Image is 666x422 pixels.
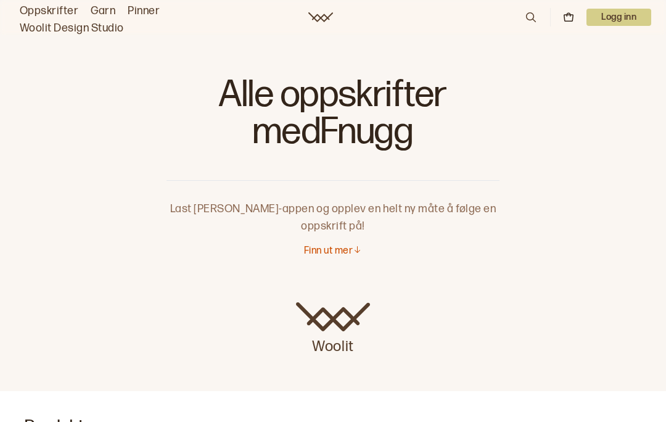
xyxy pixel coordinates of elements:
button: User dropdown [586,9,651,26]
p: Woolit [296,332,370,357]
a: Garn [91,2,115,20]
p: Logg inn [586,9,651,26]
a: Woolit [308,12,333,22]
a: Woolit Design Studio [20,20,124,37]
button: Finn ut mer [304,245,362,258]
a: Woolit [296,302,370,357]
a: Oppskrifter [20,2,78,20]
p: Last [PERSON_NAME]-appen og opplev en helt ny måte å følge en oppskrift på! [166,181,499,235]
img: Woolit [296,302,370,332]
h1: Alle oppskrifter med Fnugg [166,74,499,160]
p: Finn ut mer [304,245,353,258]
a: Pinner [128,2,160,20]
